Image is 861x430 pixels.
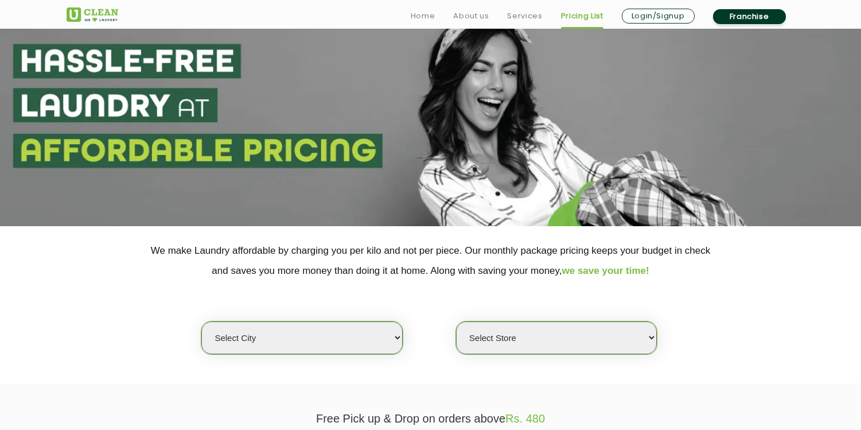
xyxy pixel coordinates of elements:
[713,9,786,24] a: Franchise
[507,9,542,23] a: Services
[67,241,795,281] p: We make Laundry affordable by charging you per kilo and not per piece. Our monthly package pricin...
[562,265,649,276] span: we save your time!
[67,412,795,425] p: Free Pick up & Drop on orders above
[622,9,695,24] a: Login/Signup
[505,412,545,425] span: Rs. 480
[67,7,118,22] img: UClean Laundry and Dry Cleaning
[561,9,603,23] a: Pricing List
[453,9,489,23] a: About us
[411,9,435,23] a: Home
